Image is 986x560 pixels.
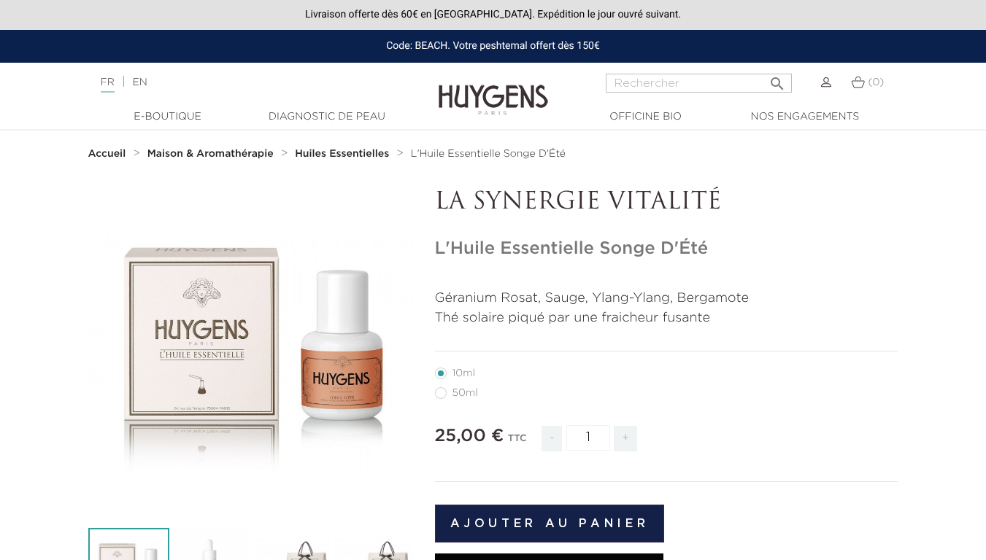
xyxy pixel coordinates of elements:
[411,149,566,159] span: L'Huile Essentielle Songe D'Été
[295,148,393,160] a: Huiles Essentielles
[88,148,129,160] a: Accueil
[868,77,884,87] span: (0)
[435,238,898,260] h1: L'Huile Essentielle Songe D'Été
[254,109,400,125] a: Diagnostic de peau
[147,149,274,159] strong: Maison & Aromathérapie
[88,149,126,159] strong: Accueil
[573,109,719,125] a: Officine Bio
[147,148,277,160] a: Maison & Aromathérapie
[435,189,898,217] p: LA SYNERGIE VITALITÉ
[732,109,878,125] a: Nos engagements
[132,77,147,87] a: EN
[435,427,504,445] span: 25,00 €
[435,387,496,399] label: 50ml
[435,505,665,542] button: Ajouter au panier
[606,74,792,93] input: Rechercher
[542,426,562,451] span: -
[614,426,637,451] span: +
[95,109,241,125] a: E-Boutique
[295,149,389,159] strong: Huiles Essentielles
[435,367,493,379] label: 10ml
[435,308,898,328] p: Thé solaire piqué par une fraicheur fusante
[435,289,898,308] p: Géranium Rosat, Sauge, Ylang-Ylang, Bergamote
[101,77,115,93] a: FR
[769,71,786,88] i: 
[93,74,400,91] div: |
[566,425,610,451] input: Quantité
[439,61,548,117] img: Huygens
[764,69,790,89] button: 
[508,423,527,462] div: TTC
[411,148,566,160] a: L'Huile Essentielle Songe D'Été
